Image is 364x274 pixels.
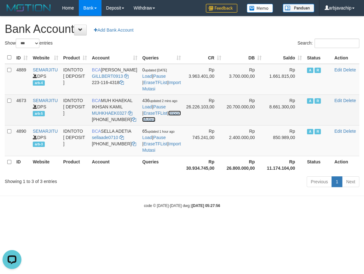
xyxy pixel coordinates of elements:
th: ID [14,156,30,174]
span: | | | [142,129,181,153]
label: Show entries [5,39,53,48]
td: Rp 2.400.000,00 [224,125,264,156]
a: Edit [334,98,342,103]
td: IDNTOTO [ DEPOSIT ] [61,64,90,95]
td: DPS [30,94,61,125]
span: arb-4 [33,80,45,86]
img: Button%20Memo.svg [247,4,273,13]
th: Rp 30.934.745,00 [183,156,224,174]
td: IDNTOTO [ DEPOSIT ] [61,125,90,156]
a: SEMARJITU [33,67,58,72]
td: Rp 8.661.300,00 [264,94,304,125]
td: [PERSON_NAME] 223-116-4318 [90,64,140,95]
th: Rp 11.174.104,00 [264,156,304,174]
td: Rp 3.700.000,00 [224,64,264,95]
th: Account [90,156,140,174]
td: 4889 [14,64,30,95]
td: Rp 3.963.401,00 [183,64,224,95]
a: Import Mutasi [142,80,181,91]
td: Rp 20.700.000,00 [224,94,264,125]
a: Load [142,135,152,140]
span: 0 [142,67,167,72]
img: panduan.png [283,4,314,12]
a: Delete [343,98,356,103]
a: Previous [307,176,332,187]
a: Import Mutasi [142,141,181,153]
a: Load [142,74,152,79]
th: CR: activate to sort column ascending [183,52,224,64]
td: MUH KHAEKAL IKHSAN KAMIL [PHONE_NUMBER] [90,94,140,125]
th: DB: activate to sort column ascending [224,52,264,64]
label: Search: [298,39,359,48]
a: Edit [334,67,342,72]
a: Pause [153,74,166,79]
th: Status [304,52,332,64]
a: Copy 7152165849 to clipboard [132,117,136,122]
a: Import Mutasi [142,111,181,122]
img: Feedback.jpg [206,4,237,13]
input: Search: [315,39,359,48]
span: Active [307,98,313,104]
button: Open LiveChat chat widget [3,3,21,21]
th: ID: activate to sort column ascending [14,52,30,64]
span: | | | [142,67,181,91]
a: Load [142,104,152,109]
img: MOTION_logo.png [5,3,53,13]
span: updated 2 mins ago [150,99,177,103]
td: IDNTOTO [ DEPOSIT ] [61,94,90,125]
th: Status [304,156,332,174]
a: Pause [153,104,166,109]
span: Running [315,129,321,134]
span: Running [315,98,321,104]
th: Account: activate to sort column ascending [90,52,140,64]
span: | | | [142,98,181,122]
a: Edit [334,129,342,134]
th: Website [30,156,61,174]
a: Copy 6127014665 to clipboard [132,141,136,146]
td: SELLA ADETIA [PHONE_NUMBER] [90,125,140,156]
td: Rp 745.241,00 [183,125,224,156]
td: 4890 [14,125,30,156]
span: Active [307,129,313,134]
a: Copy MUHKHAEK0327 to clipboard [128,111,132,116]
a: Add Bank Account [90,25,137,35]
th: Product [61,156,90,174]
th: Queries: activate to sort column ascending [140,52,183,64]
a: Copy GILLBERT0913 to clipboard [124,74,129,79]
td: DPS [30,125,61,156]
td: DPS [30,64,61,95]
strong: [DATE] 05:27:56 [192,204,220,208]
a: GILLBERT0913 [92,74,123,79]
span: updated 1 hour ago [147,130,175,133]
a: EraseTFList [143,141,167,146]
a: Next [342,176,359,187]
span: arb-3 [33,142,45,147]
small: code © [DATE]-[DATE] dwg | [144,204,220,208]
a: Copy sellaade0710 to clipboard [119,135,124,140]
th: Action [332,156,359,174]
th: Action [332,52,359,64]
a: EraseTFList [143,111,167,116]
span: BCA [92,129,101,134]
span: Active [307,68,313,73]
a: MUHKHAEK0327 [92,111,127,116]
td: Rp 850.989,00 [264,125,304,156]
span: 436 [142,98,177,103]
span: Running [315,68,321,73]
span: arb-5 [33,111,45,116]
a: Pause [153,135,166,140]
h1: Bank Account [5,23,359,35]
td: 4673 [14,94,30,125]
a: EraseTFList [143,80,167,85]
a: SEMARJITU [33,129,58,134]
a: 1 [332,176,342,187]
th: Product: activate to sort column ascending [61,52,90,64]
th: Website: activate to sort column ascending [30,52,61,64]
select: Showentries [16,39,39,48]
span: updated [DATE] [145,69,167,72]
th: Rp 26.800.000,00 [224,156,264,174]
span: 65 [142,129,174,134]
a: Delete [343,129,356,134]
th: Saldo: activate to sort column ascending [264,52,304,64]
th: Queries [140,156,183,174]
